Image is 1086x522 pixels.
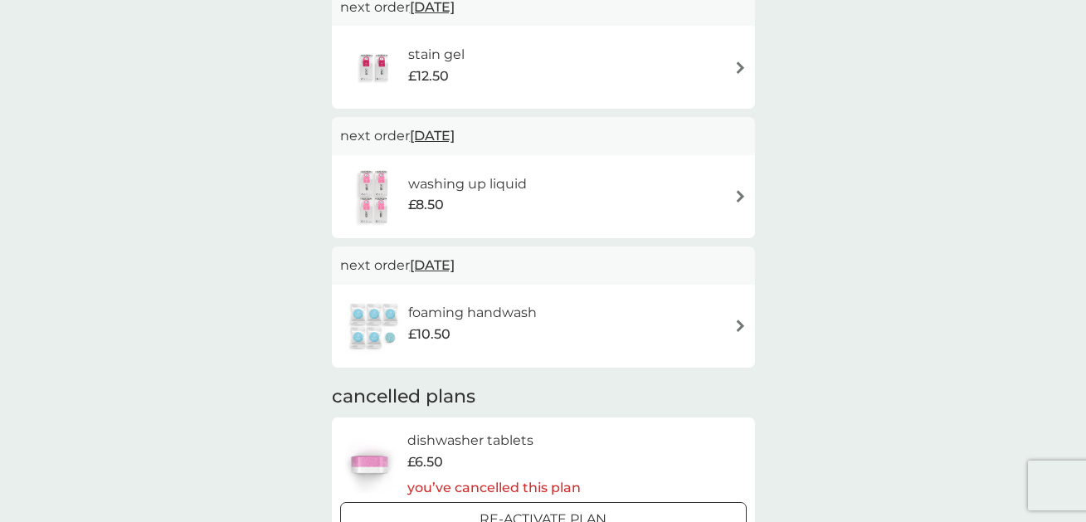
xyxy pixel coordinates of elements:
img: washing up liquid [340,168,408,226]
img: arrow right [734,320,747,332]
h6: stain gel [408,44,465,66]
img: foaming handwash [340,297,408,355]
h2: cancelled plans [332,384,755,410]
span: [DATE] [410,120,455,152]
img: dishwasher tablets [340,435,398,493]
span: £8.50 [408,194,444,216]
p: you’ve cancelled this plan [407,477,581,499]
p: next order [340,125,747,147]
h6: washing up liquid [408,173,527,195]
span: £10.50 [408,324,450,345]
img: arrow right [734,61,747,74]
h6: foaming handwash [408,302,537,324]
span: [DATE] [410,249,455,281]
span: £12.50 [408,66,449,87]
img: arrow right [734,190,747,202]
span: £6.50 [407,451,443,473]
p: next order [340,255,747,276]
h6: dishwasher tablets [407,430,581,451]
img: stain gel [340,38,408,96]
